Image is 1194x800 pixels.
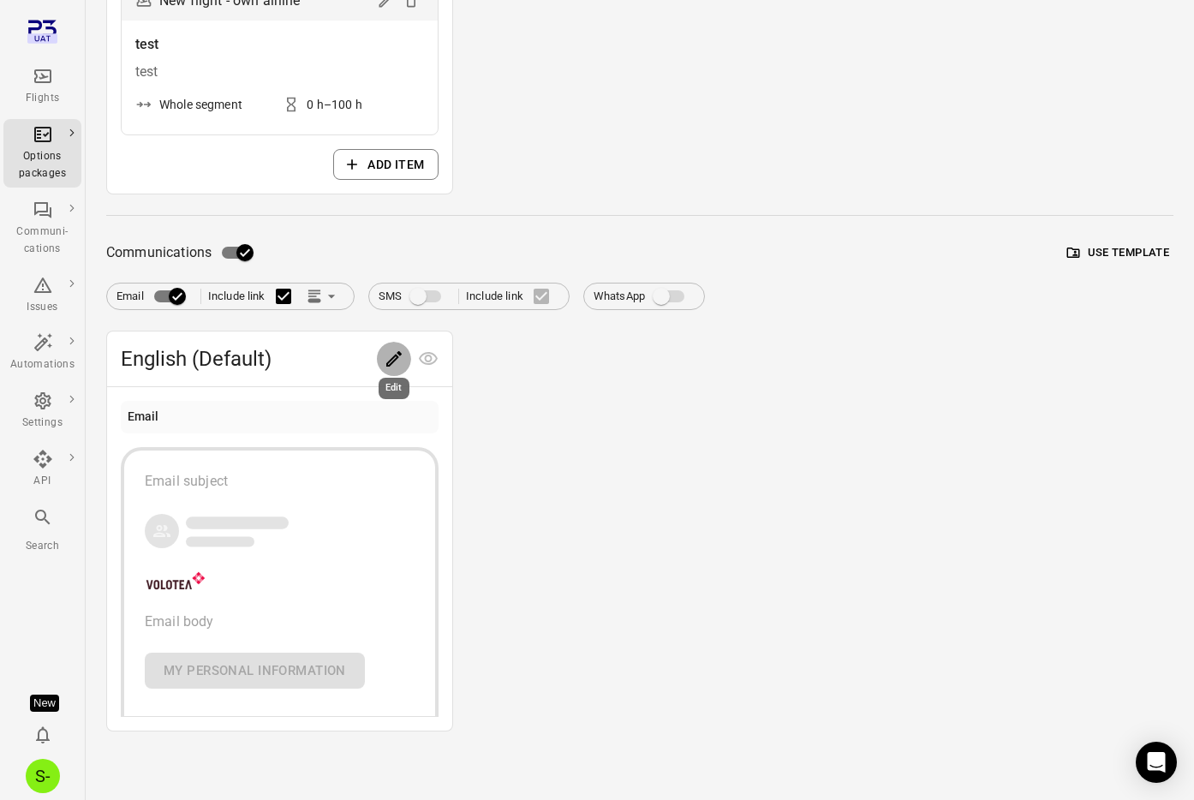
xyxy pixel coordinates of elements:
[145,570,206,591] img: Company logo
[301,284,344,309] button: Link position in email
[121,447,439,717] button: Email subjectCompany logoEmail bodyMy personal information
[3,502,81,559] button: Search
[159,96,242,113] div: Whole segment
[3,194,81,263] a: Communi-cations
[379,378,409,399] div: Edit
[10,90,75,107] div: Flights
[10,224,75,258] div: Communi-cations
[10,148,75,182] div: Options packages
[106,241,212,265] span: Communications
[466,278,559,314] label: Include link
[379,280,451,313] label: Sms integration not set up. Contact Plan3 to enable this feature
[128,408,159,427] div: Email
[3,119,81,188] a: Options packages
[377,349,411,366] span: Edit
[3,385,81,437] a: Settings
[10,538,75,555] div: Search
[145,471,415,492] div: Email subject
[116,280,194,313] label: Email
[3,327,81,379] a: Automations
[377,342,411,376] button: Edit
[145,612,415,632] div: Email body
[121,345,377,373] span: English (Default)
[208,278,301,314] label: Include link
[1063,240,1173,266] button: Use template
[26,718,60,752] button: Notifications
[3,61,81,112] a: Flights
[307,96,361,113] div: 0 h–100 h
[19,752,67,800] button: Sólberg - Volotea
[3,444,81,495] a: API
[30,695,59,712] div: Tooltip anchor
[135,34,424,55] div: test
[411,349,445,366] span: Preview
[1136,742,1177,783] div: Open Intercom Messenger
[26,759,60,793] div: S-
[10,356,75,373] div: Automations
[594,280,695,313] label: WhatsApp integration not set up. Contact Plan3 to enable this feature
[333,149,438,181] button: Add item
[10,473,75,490] div: API
[3,270,81,321] a: Issues
[135,62,424,82] div: test
[10,299,75,316] div: Issues
[10,415,75,432] div: Settings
